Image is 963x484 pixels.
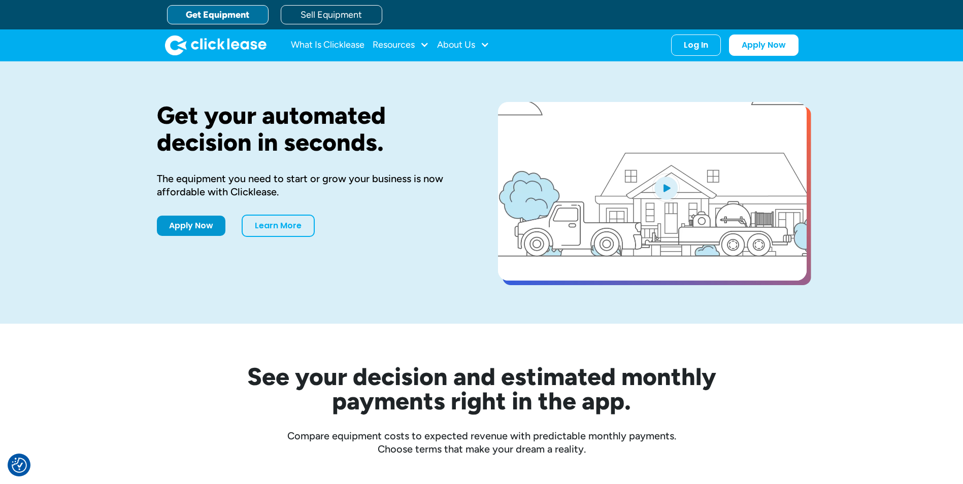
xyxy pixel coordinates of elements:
[197,364,766,413] h2: See your decision and estimated monthly payments right in the app.
[684,40,708,50] div: Log In
[157,172,466,198] div: The equipment you need to start or grow your business is now affordable with Clicklease.
[498,102,807,281] a: open lightbox
[165,35,267,55] a: home
[373,35,429,55] div: Resources
[281,5,382,24] a: Sell Equipment
[437,35,489,55] div: About Us
[652,174,680,202] img: Blue play button logo on a light blue circular background
[157,102,466,156] h1: Get your automated decision in seconds.
[12,458,27,473] button: Consent Preferences
[729,34,799,56] a: Apply Now
[167,5,269,24] a: Get Equipment
[242,215,315,237] a: Learn More
[291,35,364,55] a: What Is Clicklease
[165,35,267,55] img: Clicklease logo
[157,216,225,236] a: Apply Now
[12,458,27,473] img: Revisit consent button
[157,429,807,456] div: Compare equipment costs to expected revenue with predictable monthly payments. Choose terms that ...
